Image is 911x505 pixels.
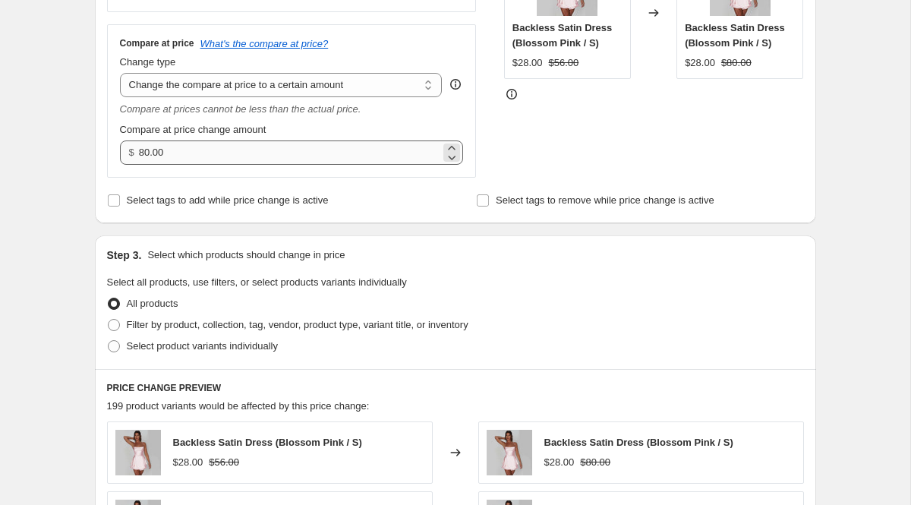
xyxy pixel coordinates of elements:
[120,37,194,49] h3: Compare at price
[107,382,804,394] h6: PRICE CHANGE PREVIEW
[549,55,579,71] strike: $56.00
[487,430,532,475] img: 069f43e4-f692-490b-b6fa-15dfe712f260-transformed_80x.jpg
[512,22,613,49] span: Backless Satin Dress (Blossom Pink / S)
[544,455,575,470] div: $28.00
[107,276,407,288] span: Select all products, use filters, or select products variants individually
[512,55,543,71] div: $28.00
[173,437,362,448] span: Backless Satin Dress (Blossom Pink / S)
[127,340,278,352] span: Select product variants individually
[127,194,329,206] span: Select tags to add while price change is active
[173,455,203,470] div: $28.00
[580,455,610,470] strike: $80.00
[448,77,463,92] div: help
[685,22,785,49] span: Backless Satin Dress (Blossom Pink / S)
[147,248,345,263] p: Select which products should change in price
[200,38,329,49] button: What's the compare at price?
[107,248,142,263] h2: Step 3.
[544,437,733,448] span: Backless Satin Dress (Blossom Pink / S)
[120,103,361,115] i: Compare at prices cannot be less than the actual price.
[127,298,178,309] span: All products
[127,319,468,330] span: Filter by product, collection, tag, vendor, product type, variant title, or inventory
[120,124,266,135] span: Compare at price change amount
[209,455,239,470] strike: $56.00
[120,56,176,68] span: Change type
[107,400,370,412] span: 199 product variants would be affected by this price change:
[115,430,161,475] img: 069f43e4-f692-490b-b6fa-15dfe712f260-transformed_80x.jpg
[496,194,714,206] span: Select tags to remove while price change is active
[685,55,715,71] div: $28.00
[129,147,134,158] span: $
[139,140,440,165] input: 80.00
[721,55,752,71] strike: $80.00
